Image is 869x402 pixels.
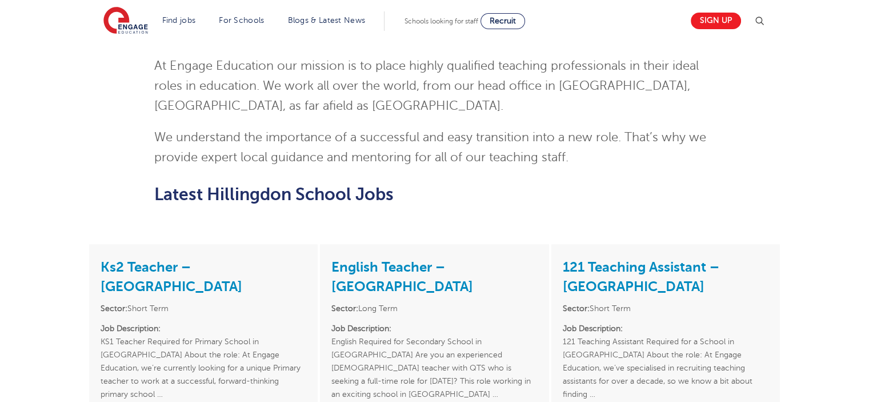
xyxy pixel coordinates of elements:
[563,304,590,313] strong: Sector:
[331,322,537,388] p: English Required for Secondary School in [GEOGRAPHIC_DATA] Are you an experienced [DEMOGRAPHIC_DA...
[331,259,473,294] a: English Teacher – [GEOGRAPHIC_DATA]
[154,185,715,204] h2: Latest Hillingdon School Jobs
[331,304,358,313] strong: Sector:
[331,324,391,333] strong: Job Description:
[154,59,699,113] span: At Engage Education our mission is to place highly qualified teaching professionals in their idea...
[405,17,478,25] span: Schools looking for staff
[162,16,196,25] a: Find jobs
[691,13,741,29] a: Sign up
[101,322,306,388] p: KS1 Teacher Required for Primary School in [GEOGRAPHIC_DATA] About the role: At Engage Education,...
[103,7,148,35] img: Engage Education
[154,130,706,164] span: We understand the importance of a successful and easy transition into a new role. That’s why we p...
[480,13,525,29] a: Recruit
[101,324,161,333] strong: Job Description:
[219,16,264,25] a: For Schools
[101,304,127,313] strong: Sector:
[288,16,366,25] a: Blogs & Latest News
[563,302,768,315] li: Short Term
[563,324,623,333] strong: Job Description:
[490,17,516,25] span: Recruit
[101,302,306,315] li: Short Term
[101,259,242,294] a: Ks2 Teacher – [GEOGRAPHIC_DATA]
[331,302,537,315] li: Long Term
[563,322,768,388] p: 121 Teaching Assistant Required for a School in [GEOGRAPHIC_DATA] About the role: At Engage Educa...
[563,259,719,294] a: 121 Teaching Assistant – [GEOGRAPHIC_DATA]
